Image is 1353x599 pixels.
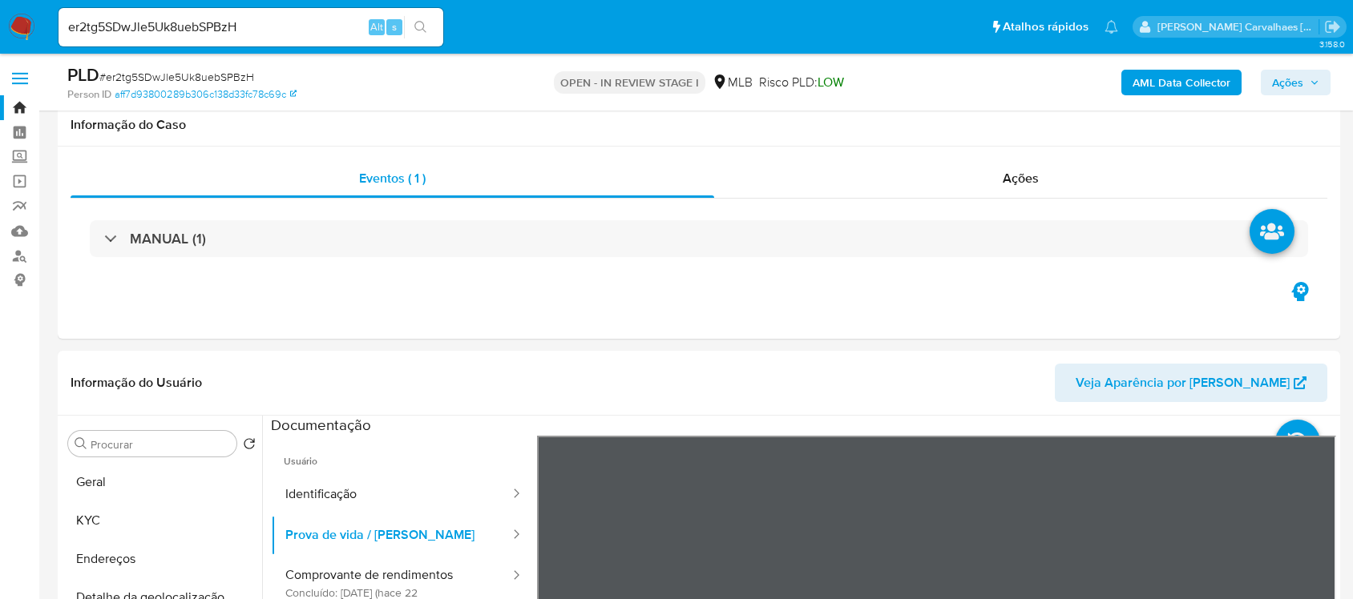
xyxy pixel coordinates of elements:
[1003,169,1039,187] span: Ações
[99,69,254,85] span: # er2tg5SDwJle5Uk8uebSPBzH
[712,74,753,91] div: MLB
[90,220,1308,257] div: MANUAL (1)
[370,19,383,34] span: Alt
[818,73,844,91] span: LOW
[71,117,1327,133] h1: Informação do Caso
[71,375,202,391] h1: Informação do Usuário
[1076,364,1290,402] span: Veja Aparência por [PERSON_NAME]
[1261,70,1331,95] button: Ações
[759,74,844,91] span: Risco PLD:
[404,16,437,38] button: search-icon
[1121,70,1242,95] button: AML Data Collector
[115,87,297,102] a: aff7d93800289b306c138d33fc78c69c
[1133,70,1230,95] b: AML Data Collector
[392,19,397,34] span: s
[1105,20,1118,34] a: Notificações
[59,17,443,38] input: Pesquise usuários ou casos...
[62,463,262,501] button: Geral
[75,437,87,450] button: Procurar
[62,540,262,578] button: Endereços
[62,501,262,540] button: KYC
[1272,70,1303,95] span: Ações
[1324,18,1341,35] a: Sair
[130,230,206,247] h3: MANUAL (1)
[67,87,111,102] b: Person ID
[91,437,230,452] input: Procurar
[359,169,426,187] span: Eventos ( 1 )
[554,71,705,94] p: OPEN - IN REVIEW STAGE I
[1003,18,1088,35] span: Atalhos rápidos
[1157,19,1319,34] p: sara.carvalhaes@mercadopago.com.br
[243,437,256,455] button: Retornar ao pedido padrão
[1055,364,1327,402] button: Veja Aparência por [PERSON_NAME]
[67,62,99,87] b: PLD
